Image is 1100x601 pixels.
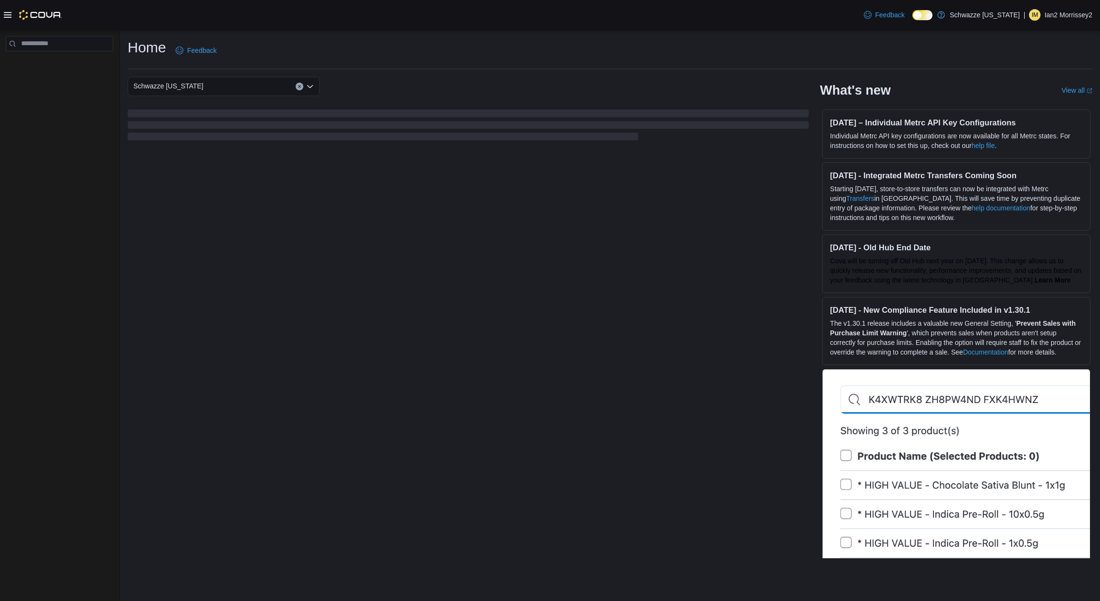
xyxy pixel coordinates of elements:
strong: Prevent Sales with Purchase Limit Warning [830,319,1076,337]
a: Feedback [860,5,909,25]
p: The v1.30.1 release includes a valuable new General Setting, ' ', which prevents sales when produ... [830,319,1082,357]
h2: What's new [820,83,891,98]
h3: [DATE] – Individual Metrc API Key Configurations [830,118,1082,127]
h3: [DATE] - New Compliance Feature Included in v1.30.1 [830,305,1082,315]
a: Documentation [963,348,1008,356]
a: View allExternal link [1062,86,1092,94]
img: Cova [19,10,62,20]
a: help file [972,142,995,149]
p: Starting [DATE], store-to-store transfers can now be integrated with Metrc using in [GEOGRAPHIC_D... [830,184,1082,222]
span: Feedback [875,10,905,20]
a: Transfers [846,195,874,202]
a: Feedback [172,41,220,60]
h3: [DATE] - Integrated Metrc Transfers Coming Soon [830,171,1082,180]
svg: External link [1087,88,1092,94]
button: Clear input [296,83,303,90]
p: Ian2 Morrissey2 [1044,9,1092,21]
button: Open list of options [306,83,314,90]
a: help documentation [972,204,1030,212]
span: Loading [128,111,809,142]
span: Cova will be turning off Old Hub next year on [DATE]. This change allows us to quickly release ne... [830,257,1081,284]
span: Schwazze [US_STATE] [133,80,203,92]
input: Dark Mode [912,10,933,20]
span: Feedback [187,46,216,55]
div: Ian2 Morrissey2 [1029,9,1040,21]
p: Schwazze [US_STATE] [950,9,1020,21]
a: Learn More [1034,276,1070,284]
nav: Complex example [6,53,113,76]
p: | [1024,9,1026,21]
h1: Home [128,38,166,57]
h3: [DATE] - Old Hub End Date [830,243,1082,252]
span: IM [1032,9,1038,21]
p: Individual Metrc API key configurations are now available for all Metrc states. For instructions ... [830,131,1082,150]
